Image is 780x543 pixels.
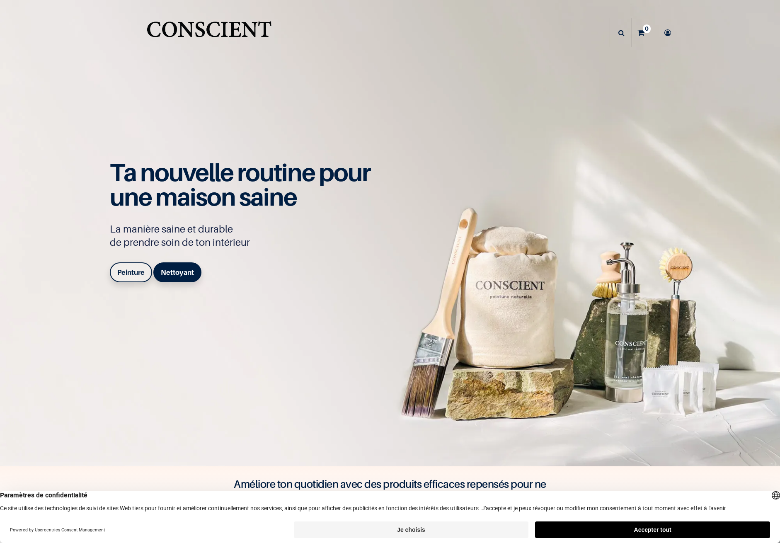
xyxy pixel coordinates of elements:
p: La manière saine et durable de prendre soin de ton intérieur [110,223,379,249]
a: Logo of Conscient [145,17,273,49]
img: Conscient [145,17,273,49]
h4: Améliore ton quotidien avec des produits efficaces repensés pour ne présenter aucun danger pour t... [224,476,556,508]
b: Peinture [117,268,145,276]
a: Peinture [110,262,152,282]
a: 0 [632,18,655,47]
sup: 0 [643,24,651,33]
span: Ta nouvelle routine pour une maison saine [110,158,370,211]
b: Nettoyant [161,268,194,276]
a: Nettoyant [153,262,201,282]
